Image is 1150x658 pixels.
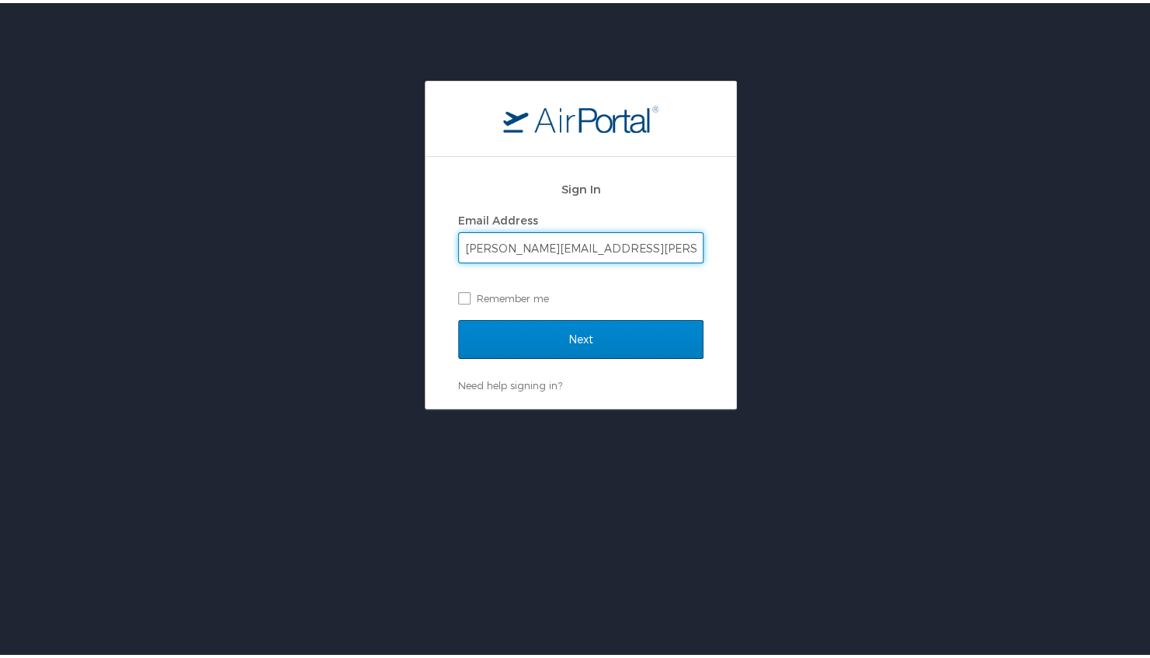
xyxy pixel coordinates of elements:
[458,376,562,388] a: Need help signing in?
[458,317,704,356] input: Next
[503,102,658,130] img: logo
[458,177,704,195] h2: Sign In
[458,284,704,307] label: Remember me
[458,211,538,224] label: Email Address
